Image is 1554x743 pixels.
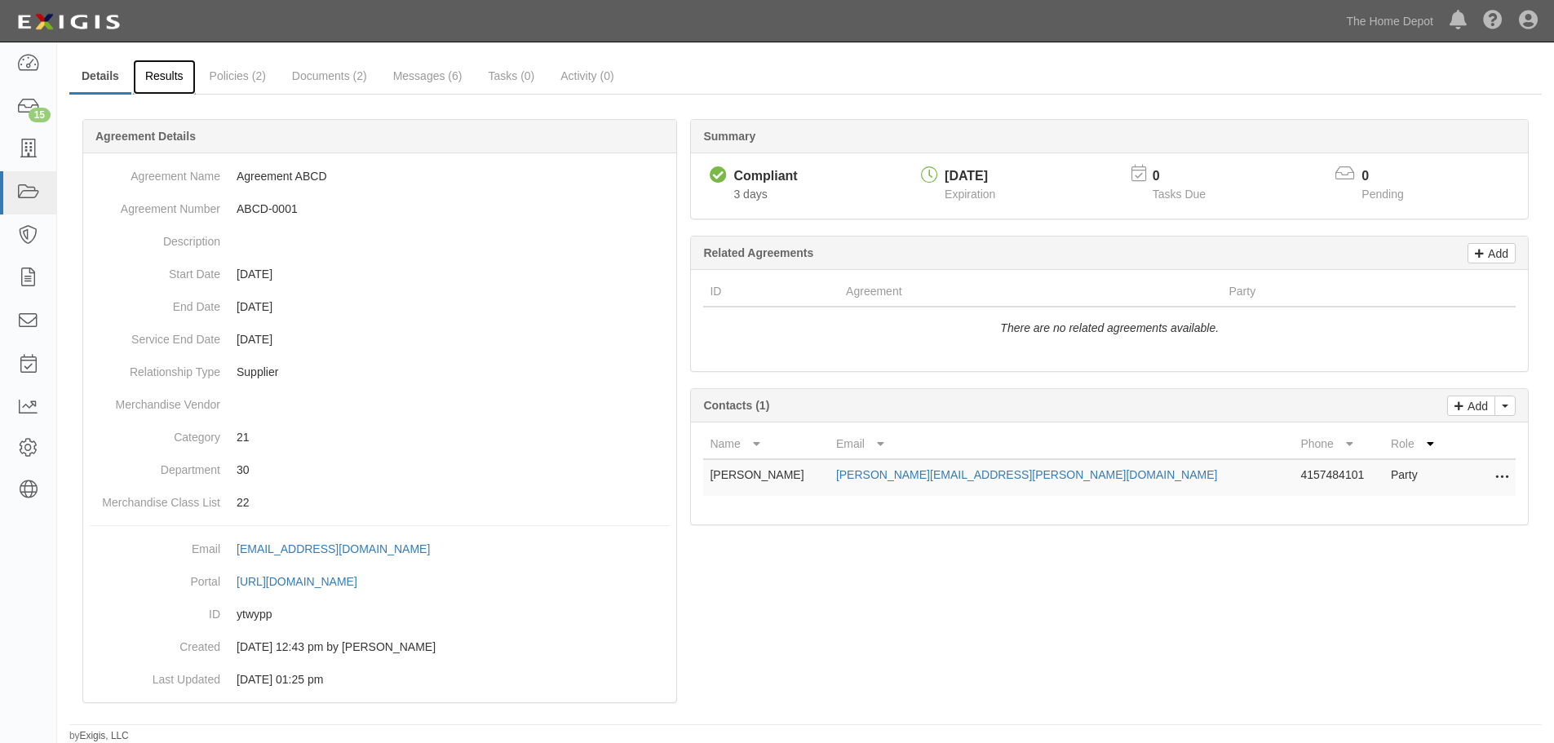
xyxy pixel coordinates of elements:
[133,60,196,95] a: Results
[1384,459,1450,496] td: Party
[1294,429,1384,459] th: Phone
[548,60,626,92] a: Activity (0)
[945,167,995,186] div: [DATE]
[90,192,670,225] dd: ABCD-0001
[90,323,220,347] dt: Service End Date
[29,108,51,122] div: 15
[197,60,278,92] a: Policies (2)
[90,258,220,282] dt: Start Date
[90,160,220,184] dt: Agreement Name
[90,598,670,630] dd: ytwypp
[237,575,375,588] a: [URL][DOMAIN_NAME]
[703,399,769,412] b: Contacts (1)
[830,429,1295,459] th: Email
[1447,396,1495,416] a: Add
[1361,167,1423,186] p: 0
[90,663,670,696] dd: [DATE] 01:25 pm
[1294,459,1384,496] td: 4157484101
[90,533,220,557] dt: Email
[90,290,670,323] dd: [DATE]
[90,258,670,290] dd: [DATE]
[280,60,379,92] a: Documents (2)
[1484,244,1508,263] p: Add
[90,160,670,192] dd: Agreement ABCD
[90,421,220,445] dt: Category
[1000,321,1219,334] i: There are no related agreements available.
[733,167,797,186] div: Compliant
[1463,396,1488,415] p: Add
[90,453,220,478] dt: Department
[1153,188,1206,201] span: Tasks Due
[237,542,448,555] a: [EMAIL_ADDRESS][DOMAIN_NAME]
[1153,167,1226,186] p: 0
[703,429,829,459] th: Name
[733,188,767,201] span: Since 09/08/2025
[90,356,220,380] dt: Relationship Type
[90,290,220,315] dt: End Date
[90,323,670,356] dd: [DATE]
[703,459,829,496] td: [PERSON_NAME]
[90,630,220,655] dt: Created
[237,494,670,511] p: 22
[1338,5,1441,38] a: The Home Depot
[237,429,670,445] p: 21
[1468,243,1516,263] a: Add
[237,462,670,478] p: 30
[12,7,125,37] img: logo-5460c22ac91f19d4615b14bd174203de0afe785f0fc80cf4dbbc73dc1793850b.png
[90,663,220,688] dt: Last Updated
[90,388,220,413] dt: Merchandise Vendor
[381,60,475,92] a: Messages (6)
[836,468,1218,481] a: [PERSON_NAME][EMAIL_ADDRESS][PERSON_NAME][DOMAIN_NAME]
[703,246,813,259] b: Related Agreements
[237,541,430,557] div: [EMAIL_ADDRESS][DOMAIN_NAME]
[90,356,670,388] dd: Supplier
[90,192,220,217] dt: Agreement Number
[710,167,727,184] i: Compliant
[90,225,220,250] dt: Description
[69,729,129,743] small: by
[90,598,220,622] dt: ID
[95,130,196,143] b: Agreement Details
[703,130,755,143] b: Summary
[1222,276,1443,307] th: Party
[839,276,1222,307] th: Agreement
[476,60,547,92] a: Tasks (0)
[90,630,670,663] dd: [DATE] 12:43 pm by [PERSON_NAME]
[1361,188,1403,201] span: Pending
[80,730,129,741] a: Exigis, LLC
[703,276,839,307] th: ID
[1384,429,1450,459] th: Role
[69,60,131,95] a: Details
[90,565,220,590] dt: Portal
[90,486,220,511] dt: Merchandise Class List
[945,188,995,201] span: Expiration
[1483,11,1503,31] i: Help Center - Complianz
